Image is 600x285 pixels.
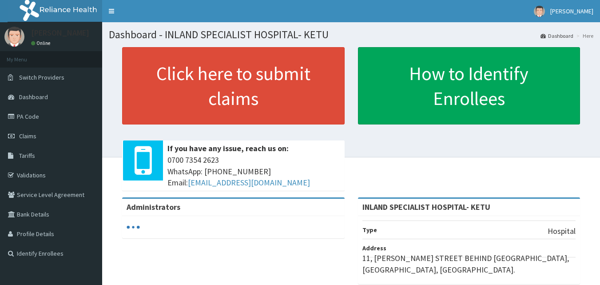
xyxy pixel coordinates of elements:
[167,143,289,153] b: If you have any issue, reach us on:
[574,32,593,40] li: Here
[362,244,386,252] b: Address
[362,226,377,234] b: Type
[19,73,64,81] span: Switch Providers
[127,202,180,212] b: Administrators
[31,40,52,46] a: Online
[109,29,593,40] h1: Dashboard - INLAND SPECIALIST HOSPITAL- KETU
[362,253,576,275] p: 11, [PERSON_NAME] STREET BEHIND [GEOGRAPHIC_DATA], [GEOGRAPHIC_DATA], [GEOGRAPHIC_DATA].
[19,132,36,140] span: Claims
[540,32,573,40] a: Dashboard
[550,7,593,15] span: [PERSON_NAME]
[167,154,340,189] span: 0700 7354 2623 WhatsApp: [PHONE_NUMBER] Email:
[4,27,24,47] img: User Image
[122,47,345,124] a: Click here to submit claims
[358,47,580,124] a: How to Identify Enrollees
[548,225,576,237] p: Hospital
[127,221,140,234] svg: audio-loading
[362,202,490,212] strong: INLAND SPECIALIST HOSPITAL- KETU
[19,152,35,160] span: Tariffs
[534,6,545,17] img: User Image
[188,177,310,188] a: [EMAIL_ADDRESS][DOMAIN_NAME]
[31,29,89,37] p: [PERSON_NAME]
[19,93,48,101] span: Dashboard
